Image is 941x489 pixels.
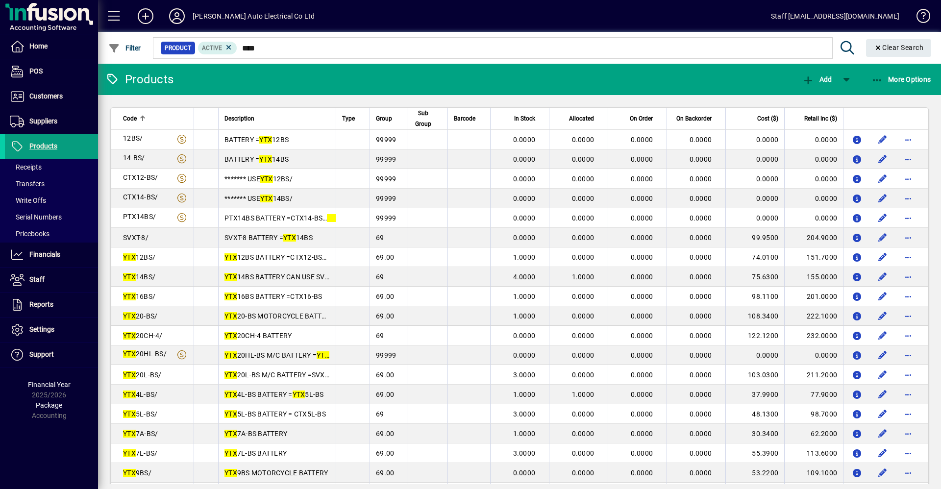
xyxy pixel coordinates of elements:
span: 0.0000 [572,371,594,379]
span: 99999 [376,136,396,144]
span: 0.0000 [690,312,712,320]
button: More options [900,308,916,324]
span: 0.0000 [690,469,712,477]
td: 108.3400 [725,306,784,326]
span: SVXT-8/ [123,234,149,242]
td: 0.0000 [725,189,784,208]
div: Description [224,113,330,124]
span: 0.0000 [690,410,712,418]
span: Clear Search [874,44,924,51]
span: SVXT-8 BATTERY = 14BS [224,234,313,242]
td: 98.7000 [784,404,843,424]
span: Suppliers [29,117,57,125]
em: YTX [224,273,237,281]
span: 0.0000 [631,430,653,438]
button: Add [800,71,834,88]
span: 7L-BS BATTERY [224,449,287,457]
button: Edit [875,406,891,422]
div: Staff [EMAIL_ADDRESS][DOMAIN_NAME] [771,8,899,24]
td: 0.0000 [725,169,784,189]
span: 1.0000 [513,253,536,261]
td: 0.0000 [784,189,843,208]
button: Edit [875,171,891,187]
a: Receipts [5,159,98,175]
span: 0.0000 [690,195,712,202]
button: Edit [875,230,891,245]
td: 232.0000 [784,326,843,345]
a: Support [5,342,98,367]
span: 20CH-4/ [123,332,163,340]
span: 99999 [376,155,396,163]
span: Add [802,75,832,83]
button: More options [900,191,916,206]
em: YTX [123,430,136,438]
td: 122.1200 [725,326,784,345]
td: 0.0000 [784,130,843,149]
button: More options [900,289,916,304]
span: 0.0000 [513,469,536,477]
em: YTX [224,391,237,398]
span: 0.0000 [631,351,653,359]
em: YTX [123,350,136,358]
span: 0.0000 [631,155,653,163]
span: 5L-BS/ [123,410,157,418]
span: CTX12-BS/ [123,173,158,181]
button: Edit [875,367,891,383]
em: YTX [259,155,272,163]
span: Cost ($) [757,113,778,124]
span: 69.00 [376,469,394,477]
span: 0.0000 [572,253,594,261]
td: 74.0100 [725,247,784,267]
span: 20HL-BS M/C BATTERY = 20LBS [224,351,350,359]
span: 0.0000 [572,175,594,183]
td: 99.9500 [725,228,784,247]
div: Barcode [454,113,484,124]
span: Financials [29,250,60,258]
span: 7A-BS/ [123,430,158,438]
em: YTX [224,371,237,379]
button: Edit [875,269,891,285]
a: Suppliers [5,109,98,134]
span: 0.0000 [572,155,594,163]
em: YTX [260,195,273,202]
span: 69 [376,332,384,340]
span: 0.0000 [513,351,536,359]
span: 0.0000 [513,136,536,144]
td: 30.3400 [725,424,784,443]
a: Staff [5,268,98,292]
button: Edit [875,426,891,441]
span: 0.0000 [513,155,536,163]
span: 69.00 [376,371,394,379]
span: 69 [376,410,384,418]
span: 14BS/ [123,273,155,281]
span: Receipts [10,163,42,171]
span: 0.0000 [572,195,594,202]
span: PTX14BS/ [123,213,156,220]
span: 0.0000 [631,469,653,477]
span: 7L-BS/ [123,449,157,457]
div: Allocated [555,113,603,124]
span: Active [202,45,222,51]
a: Knowledge Base [909,2,929,34]
div: Type [342,113,364,124]
em: YTX [123,391,136,398]
span: Write Offs [10,196,46,204]
span: Filter [108,44,141,52]
td: 98.1100 [725,287,784,306]
span: 16BS/ [123,293,155,300]
span: 69.00 [376,391,394,398]
button: Edit [875,328,891,343]
a: Pricebooks [5,225,98,242]
div: On Order [614,113,662,124]
span: 0.0000 [572,312,594,320]
span: Pricebooks [10,230,50,238]
div: Sub Group [413,108,442,129]
span: 9BS/ [123,469,151,477]
td: 77.9000 [784,385,843,404]
td: 0.0000 [725,130,784,149]
em: YTX [123,273,136,281]
em: YTX [123,410,136,418]
div: [PERSON_NAME] Auto Electrical Co Ltd [193,8,315,24]
span: Serial Numbers [10,213,62,221]
a: Financials [5,243,98,267]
